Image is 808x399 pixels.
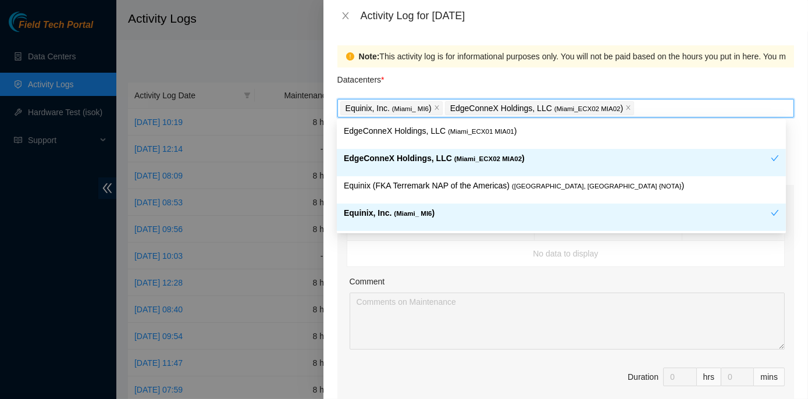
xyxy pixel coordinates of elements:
[448,128,514,135] span: ( Miami_ECX01 MIA01
[350,275,385,288] label: Comment
[359,50,380,63] strong: Note:
[394,210,432,217] span: ( Miami_ MI6
[454,155,522,162] span: ( Miami_ECX02 MIA02
[344,152,771,165] p: EdgeConneX Holdings, LLC )
[346,102,432,115] p: Equinix, Inc. )
[341,11,350,20] span: close
[346,52,354,60] span: exclamation-circle
[697,368,721,386] div: hrs
[344,206,771,220] p: Equinix, Inc. )
[434,105,440,112] span: close
[350,293,785,350] textarea: Comment
[771,209,779,217] span: check
[337,67,385,86] p: Datacenters
[554,105,621,112] span: ( Miami_ECX02 MIA02
[337,10,354,22] button: Close
[347,241,785,267] td: No data to display
[512,183,682,190] span: ( [GEOGRAPHIC_DATA], [GEOGRAPHIC_DATA] {NOTA}
[625,105,631,112] span: close
[754,368,785,386] div: mins
[344,179,779,193] p: Equinix (FKA Terremark NAP of the Americas) )
[344,124,779,138] p: EdgeConneX Holdings, LLC )
[392,105,429,112] span: ( Miami_ MI6
[361,9,794,22] div: Activity Log for [DATE]
[628,370,658,383] div: Duration
[771,154,779,162] span: check
[450,102,623,115] p: EdgeConneX Holdings, LLC )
